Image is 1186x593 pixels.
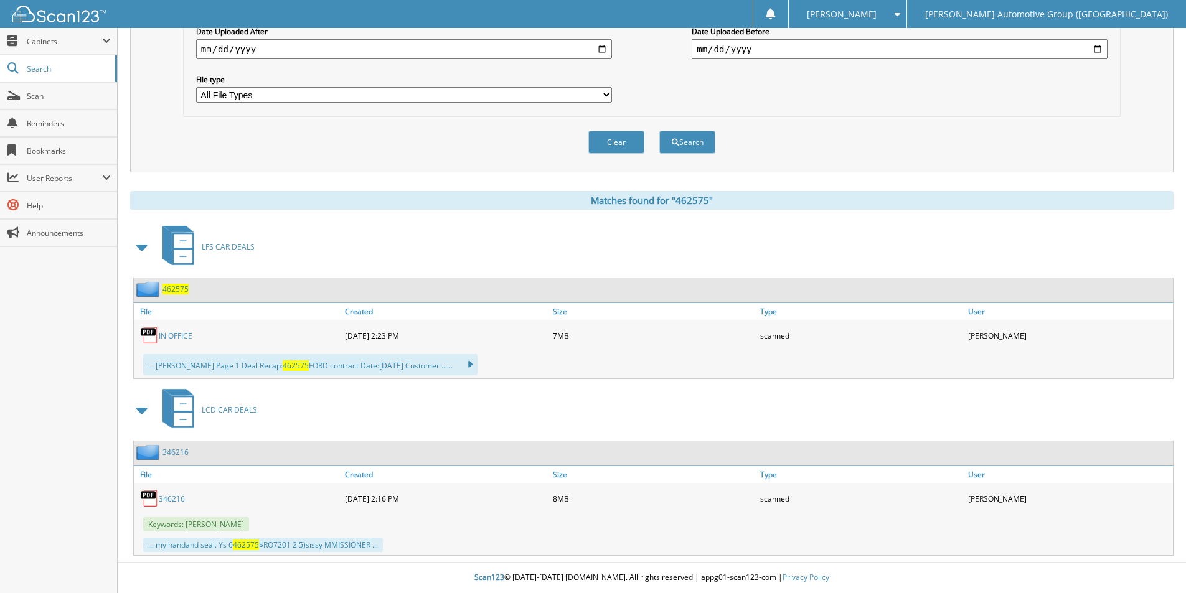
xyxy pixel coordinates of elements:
div: ... my handand seal. Ys 6 $RO7201 2 5)sissy MMISSIONER ... [143,538,383,552]
a: Privacy Policy [783,572,829,582]
span: Bookmarks [27,146,111,156]
a: Created [342,303,550,320]
iframe: Chat Widget [1124,533,1186,593]
span: Scan [27,91,111,101]
label: Date Uploaded After [196,26,612,37]
span: LCD CAR DEALS [202,404,257,415]
div: Matches found for "462575" [130,191,1174,210]
div: [DATE] 2:23 PM [342,323,550,348]
span: Cabinets [27,36,102,47]
div: [PERSON_NAME] [965,323,1173,348]
div: © [DATE]-[DATE] [DOMAIN_NAME]. All rights reserved | appg01-scan123-com | [118,563,1186,593]
span: LFS CAR DEALS [202,241,255,252]
div: [PERSON_NAME] [965,486,1173,511]
a: Type [757,303,965,320]
span: [PERSON_NAME] [807,11,877,18]
a: Size [550,303,758,320]
div: 8MB [550,486,758,511]
a: Size [550,466,758,483]
label: Date Uploaded Before [692,26,1108,37]
span: User Reports [27,173,102,184]
div: 7MB [550,323,758,348]
span: Scan123 [474,572,504,582]
input: start [196,39,612,59]
a: 346216 [162,447,189,457]
a: User [965,466,1173,483]
img: folder2.png [136,281,162,297]
a: Type [757,466,965,483]
input: end [692,39,1108,59]
a: User [965,303,1173,320]
span: 462575 [283,360,309,371]
div: scanned [757,323,965,348]
img: folder2.png [136,444,162,460]
span: 462575 [233,539,259,550]
div: scanned [757,486,965,511]
img: PDF.png [140,326,159,345]
button: Search [659,131,715,154]
a: 346216 [159,493,185,504]
a: 462575 [162,284,189,294]
a: IN OFFICE [159,330,192,341]
span: Keywords: [PERSON_NAME] [143,517,249,531]
div: [DATE] 2:16 PM [342,486,550,511]
img: scan123-logo-white.svg [12,6,106,22]
span: Reminders [27,118,111,129]
a: LFS CAR DEALS [155,222,255,271]
span: [PERSON_NAME] Automotive Group ([GEOGRAPHIC_DATA]) [925,11,1168,18]
a: Created [342,466,550,483]
span: Help [27,200,111,211]
label: File type [196,74,612,85]
img: PDF.png [140,489,159,508]
button: Clear [588,131,644,154]
a: File [134,303,342,320]
span: Search [27,63,109,74]
div: ... [PERSON_NAME] Page 1 Deal Recap: FORD contract Date:[DATE] Customer ...... [143,354,478,375]
a: File [134,466,342,483]
span: Announcements [27,228,111,238]
a: LCD CAR DEALS [155,385,257,434]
